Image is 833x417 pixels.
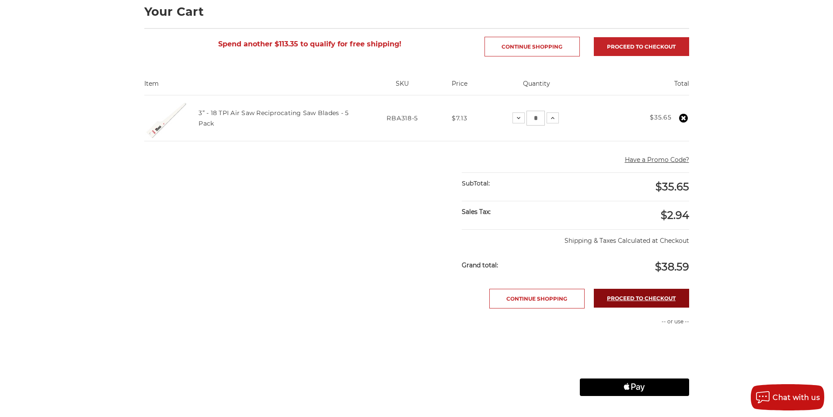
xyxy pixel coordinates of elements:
img: 3" Air Saw blade for pneumatic reciprocating saw - 18 TPI [144,96,188,140]
th: Total [594,79,689,95]
span: $38.59 [655,260,689,273]
h1: Your Cart [144,6,689,18]
th: SKU [364,79,440,95]
iframe: PayPal-paypal [580,335,689,352]
a: 3” - 18 TPI Air Saw Reciprocating Saw Blades - 5 Pack [199,109,349,127]
span: Chat with us [773,393,820,402]
div: SubTotal: [462,173,575,194]
a: Continue Shopping [484,37,580,56]
span: $7.13 [452,114,467,122]
button: Chat with us [751,384,824,410]
p: Shipping & Taxes Calculated at Checkout [462,229,689,245]
input: 3” - 18 TPI Air Saw Reciprocating Saw Blades - 5 Pack Quantity: [526,111,545,126]
button: Have a Promo Code? [625,155,689,165]
th: Price [440,79,478,95]
strong: $35.65 [650,113,671,121]
th: Item [144,79,365,95]
strong: Sales Tax: [462,208,491,216]
span: $35.65 [655,180,689,193]
span: RBA318-5 [387,114,418,122]
a: Proceed to checkout [594,289,689,308]
strong: Grand total: [462,261,498,269]
p: -- or use -- [580,318,689,326]
a: Proceed to checkout [594,37,689,56]
iframe: PayPal-paylater [580,357,689,374]
span: $2.94 [661,209,689,221]
th: Quantity [479,79,594,95]
a: Continue Shopping [489,289,585,308]
span: Spend another $113.35 to qualify for free shipping! [218,40,401,48]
